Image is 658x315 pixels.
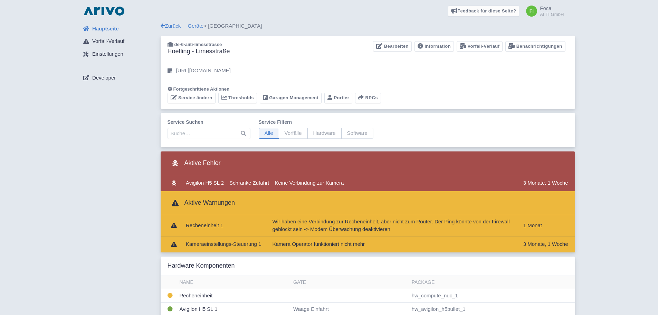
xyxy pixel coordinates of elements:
[78,48,161,61] a: Einstellungen
[522,6,564,17] a: Foca AIITI GmbH
[521,175,575,191] td: 3 Monate, 1 Woche
[161,22,575,30] div: > [GEOGRAPHIC_DATA]
[414,41,454,52] a: Information
[161,23,181,29] a: Zurück
[92,37,124,45] span: Vorfall-Verlauf
[457,41,503,52] a: Vorfall-Verlauf
[168,119,250,126] label: Service suchen
[409,289,575,303] td: hw_compute_nuc_1
[341,128,373,139] span: Software
[272,219,509,232] span: Wir sammeln Daten über den Zustand des Rechners und des Routers um daraus einen einzigen Status z...
[168,128,250,139] input: Suche…
[275,180,344,186] span: Keine Beschreibung vorhanden<br>Auswirkung: N/A
[279,128,308,139] span: Vorfälle
[168,93,216,103] a: Service ändern
[168,220,181,231] span: Warnung
[324,93,352,103] a: Portier
[448,6,519,17] a: Feedback für diese Seite?
[183,236,264,252] td: Kameraeinstellungs-Steuerung 1
[409,276,575,289] th: Package
[168,178,181,188] span: Fehler
[168,197,183,209] span: Warnung
[183,175,227,191] td: Avigilon H5 SL 2
[218,93,257,103] a: Thresholds
[168,197,235,209] h3: Aktive Warnungen
[227,175,272,191] td: Schranke Zufahrt
[92,50,123,58] span: Einstellungen
[272,241,365,247] span: Keine Beschreibung vorhanden<br>Auswirkung: Parameter von nicht verbundenen Kameras werden nicht ...
[355,93,381,103] button: RPCs
[168,157,183,169] span: Fehler
[173,86,230,92] span: Fortgeschrittene Aktionen
[78,35,161,48] a: Vorfall-Verlauf
[168,262,235,270] h3: Hardware Komponenten
[373,41,411,52] a: Bearbeiten
[183,215,264,237] td: Recheneinheit 1
[540,5,551,11] span: Foca
[177,276,291,289] th: Name
[188,23,204,29] a: Geräte
[521,236,575,252] td: 3 Monate, 1 Woche
[92,25,119,33] span: Hauptseite
[259,128,279,139] span: Alle
[260,93,322,103] a: Garagen Management
[168,48,230,55] h3: Hoefling - Limesstraße
[78,22,161,35] a: Hauptseite
[92,74,116,82] span: Developer
[521,215,575,237] td: 1 Monat
[540,12,564,17] small: AIITI GmbH
[307,128,342,139] span: Hardware
[168,293,173,298] i: Warnung
[505,41,565,52] a: Benachrichtigungen
[259,119,373,126] label: Service filtern
[168,239,181,250] span: Warnung
[176,67,231,75] p: [URL][DOMAIN_NAME]
[177,289,291,303] td: Recheneinheit
[78,71,161,84] a: Developer
[290,276,409,289] th: Gate
[174,42,222,47] span: de-6-aiiti-limesstrasse
[168,157,221,169] h3: Aktive Fehler
[168,306,173,312] i: OK
[82,6,126,17] img: logo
